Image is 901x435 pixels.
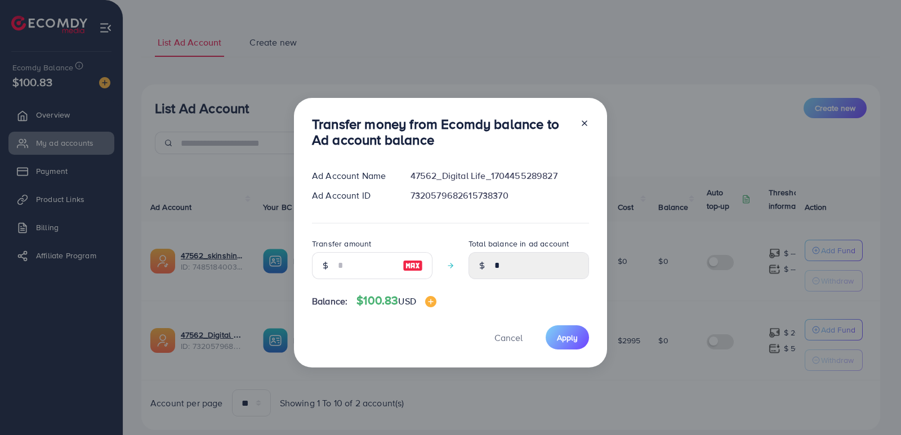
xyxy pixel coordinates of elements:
div: 7320579682615738370 [402,189,598,202]
img: image [403,259,423,272]
img: image [425,296,436,307]
iframe: Chat [853,384,893,427]
label: Transfer amount [312,238,371,249]
div: Ad Account Name [303,169,402,182]
span: USD [398,295,416,307]
span: Apply [557,332,578,343]
div: Ad Account ID [303,189,402,202]
span: Balance: [312,295,347,308]
span: Cancel [494,331,523,344]
div: 47562_Digital Life_1704455289827 [402,169,598,182]
button: Apply [546,325,589,349]
button: Cancel [480,325,537,349]
h4: $100.83 [356,294,436,308]
h3: Transfer money from Ecomdy balance to Ad account balance [312,116,571,149]
label: Total balance in ad account [469,238,569,249]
